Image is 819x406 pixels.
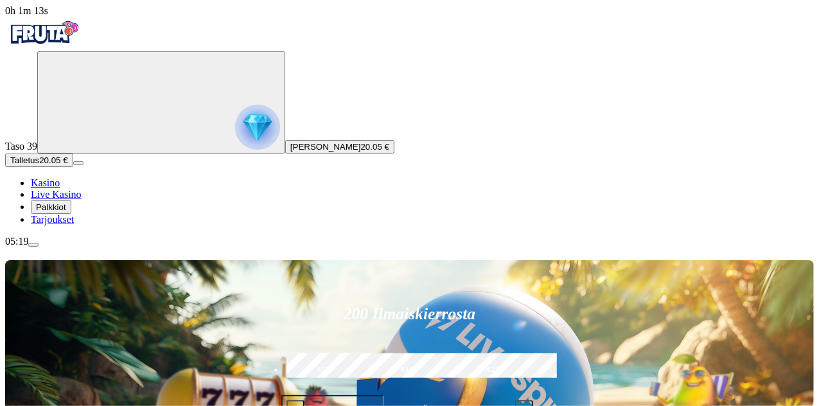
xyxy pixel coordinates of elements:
button: reward progress [37,51,285,154]
nav: Primary [5,17,814,225]
span: user session time [5,5,48,16]
label: €50 [283,351,365,389]
span: Taso 39 [5,141,37,152]
button: [PERSON_NAME]20.05 € [285,140,394,154]
button: Talletusplus icon20.05 € [5,154,73,167]
span: [PERSON_NAME] [290,142,361,152]
nav: Main menu [5,177,814,225]
span: 20.05 € [39,155,67,165]
a: Live Kasino [31,189,82,200]
span: 20.05 € [361,142,389,152]
a: Tarjoukset [31,214,74,225]
a: Fruta [5,40,82,51]
label: €150 [369,351,450,389]
button: Palkkiot [31,200,71,214]
span: Talletus [10,155,39,165]
label: €250 [455,351,536,389]
img: Fruta [5,17,82,49]
span: Palkkiot [36,202,66,212]
img: reward progress [235,105,280,150]
span: 05:19 [5,236,28,247]
button: menu [73,161,84,165]
button: menu [28,243,39,247]
a: Kasino [31,177,60,188]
